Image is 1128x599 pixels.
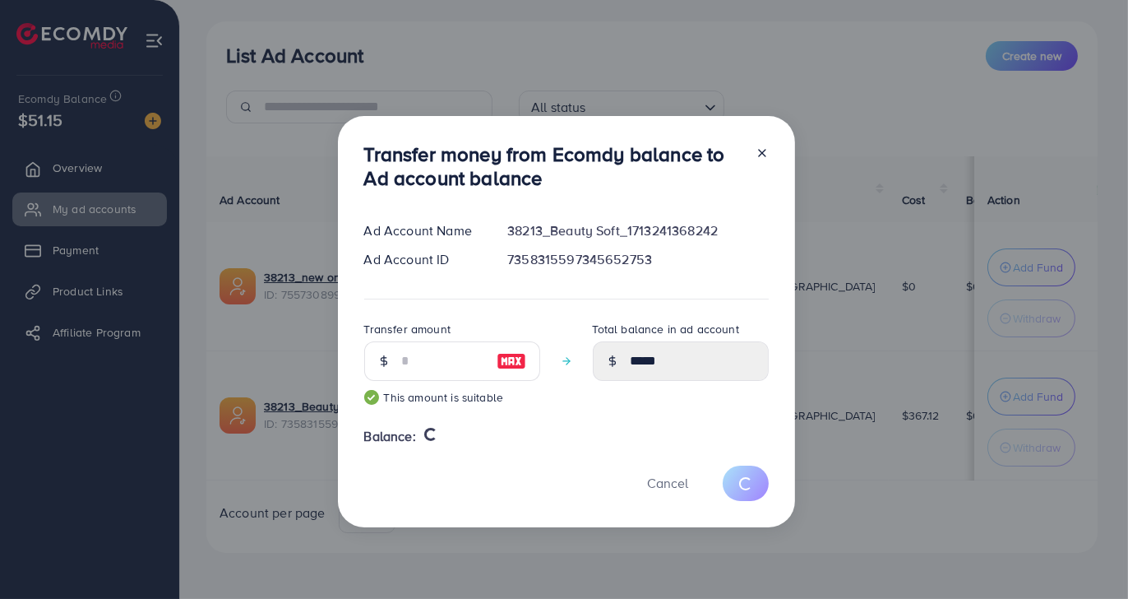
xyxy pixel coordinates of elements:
div: 7358315597345652753 [494,250,781,269]
label: Total balance in ad account [593,321,739,337]
div: Ad Account ID [351,250,495,269]
span: Balance: [364,427,416,446]
iframe: Chat [1058,525,1116,587]
div: 38213_Beauty Soft_1713241368242 [494,221,781,240]
img: guide [364,390,379,405]
label: Transfer amount [364,321,451,337]
span: Cancel [648,474,689,492]
h3: Transfer money from Ecomdy balance to Ad account balance [364,142,742,190]
small: This amount is suitable [364,389,540,406]
div: Ad Account Name [351,221,495,240]
button: Cancel [627,466,710,501]
img: image [497,351,526,371]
